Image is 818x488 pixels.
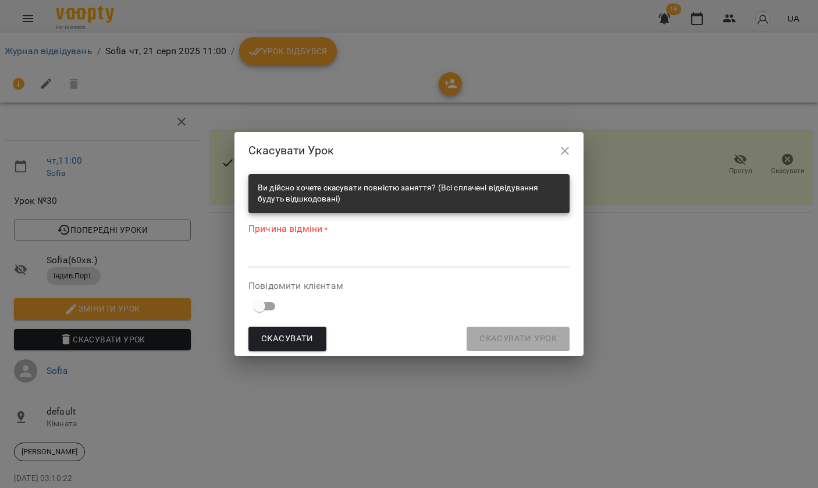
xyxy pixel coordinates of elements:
span: Скасувати [261,331,314,346]
h2: Скасувати Урок [248,142,570,160]
div: Ви дійсно хочете скасувати повністю заняття? (Всі сплачені відвідування будуть відшкодовані) [258,178,560,210]
button: Скасувати [248,327,326,351]
label: Повідомити клієнтам [248,281,570,291]
label: Причина відміни [248,222,570,236]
